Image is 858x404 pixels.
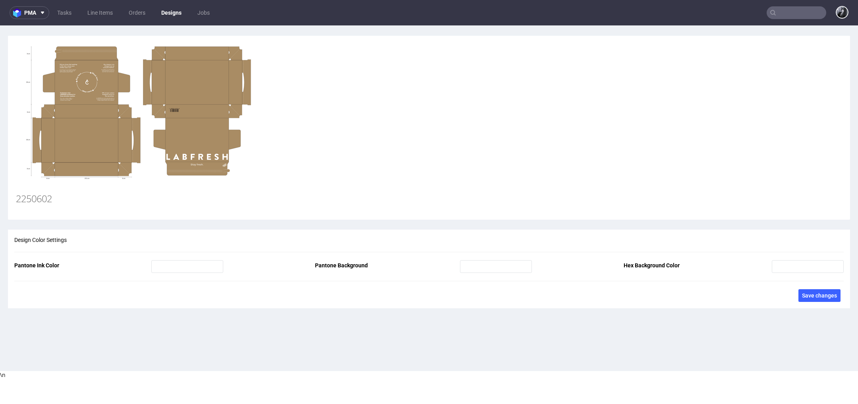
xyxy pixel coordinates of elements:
button: pma [10,6,49,19]
span: pma [24,10,36,15]
span: Save changes [802,267,837,273]
a: Jobs [193,6,214,19]
h1: 2250602 [16,168,842,178]
a: Designs [157,6,186,19]
a: Tasks [52,6,76,19]
span: Pantone Background [315,237,368,243]
a: Line Items [83,6,118,19]
button: Save changes [798,264,841,276]
span: Design Color Settings [14,211,67,218]
img: version_two_editor_design.png [16,15,258,158]
img: Philippe Dubuy [837,7,848,18]
a: Orders [124,6,150,19]
span: Hex Background Color [624,237,680,243]
img: logo [13,8,24,17]
span: Pantone Ink Color [14,237,59,243]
